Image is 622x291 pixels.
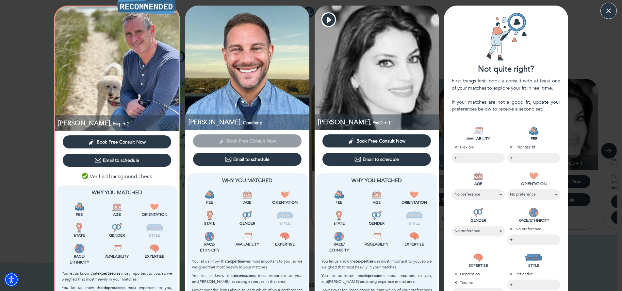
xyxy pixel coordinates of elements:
p: Orientation [268,199,303,205]
span: This provider has not yet shared their calendar link. Please email the provider to schedule [193,137,302,144]
p: ORIENTATION [507,181,560,187]
button: Email to schedule [63,154,171,167]
img: Race/<br />Ethnicity [205,231,215,241]
b: depression [234,273,253,278]
img: Matt Dellon profile [185,6,309,130]
p: State [62,232,97,238]
p: RACE/ETHNICITY [507,217,560,223]
p: Orientation [397,199,432,205]
img: Age [242,190,252,199]
img: Orientation [280,190,290,199]
div: Email to schedule [354,156,399,163]
button: Book Free Consult Now [63,135,171,148]
img: State [205,211,215,220]
p: Fee [192,199,227,205]
img: Farnaz Sky profile [315,6,439,130]
p: Age [359,199,394,205]
div: This provider is licensed to work in your state. [321,211,356,226]
img: Orientation [409,190,419,199]
img: Expertise [409,231,419,241]
p: Style [397,220,432,226]
img: Orientation [150,202,159,212]
p: GENDER [452,217,505,223]
button: Email to schedule [322,153,431,166]
p: State [192,220,227,226]
img: Bruce Katz profile [55,7,179,131]
img: Gender [372,211,382,220]
div: This provider is licensed to work in your state. [62,223,97,238]
p: FEE [507,136,560,142]
img: FEE [529,126,539,136]
p: You let us know that was most important to you, so we weighed that most heavily in your matches. [62,270,172,282]
div: Email to schedule [225,156,270,163]
img: Availability [242,231,252,241]
p: Gender [230,220,265,226]
img: Style [405,211,423,220]
p: Fee [321,199,356,205]
img: Availability [112,244,122,253]
img: Card icon [482,12,531,61]
p: Availability [359,241,394,247]
img: State [74,223,84,232]
p: Age [230,199,265,205]
p: Gender [359,220,394,226]
div: Accessibility Menu [4,272,19,287]
p: Race/ Ethnicity [192,241,227,253]
p: Availability [99,253,134,259]
img: Age [112,202,122,212]
p: Flexible [452,144,505,150]
img: Fee [74,202,84,212]
img: Gender [112,223,122,232]
p: STYLE [507,263,560,268]
p: AVAILABILITY [452,136,505,142]
p: You let us know that was most important to you, so we weighed that most heavily in your matches. [192,258,303,270]
b: depression [363,273,383,278]
p: Prioritize fit [507,144,560,150]
p: [PERSON_NAME] [318,118,439,127]
div: First things first: book a consult with at least one of your matches to explore your fit in real ... [452,77,560,112]
p: Race/ Ethnicity [321,241,356,253]
p: You let us know that is most important to you, and [PERSON_NAME] has strong expertise in that area. [192,273,303,284]
p: State [321,220,356,226]
div: Not quite right? [444,64,568,75]
button: Email to schedule [193,153,302,166]
p: Fee [62,212,97,217]
b: expertise [97,271,114,276]
div: Email to schedule [95,157,139,163]
p: AGE [452,181,505,187]
img: State [334,211,344,220]
p: EXPERTISE [452,263,505,268]
p: Esq., Coaching, Certified Professional Coach [58,119,179,128]
p: Style [268,220,303,226]
img: Race/<br />Ethnicity [334,231,344,241]
p: You let us know that is most important to you, and [PERSON_NAME] has strong expertise in that area. [321,273,432,284]
p: Why You Matched [321,177,432,184]
span: , Esq. + 2 [110,121,130,127]
img: Race/<br />Ethnicity [74,244,84,253]
img: Style [276,211,294,220]
p: Expertise [137,253,172,259]
p: Reflective [507,271,560,277]
p: Coaching [188,118,309,127]
span: Book Free Consult Now [97,139,146,145]
img: Gender [242,211,252,220]
img: Fee [334,190,344,199]
p: Style [137,232,172,238]
p: Age [99,212,134,217]
img: Expertise [150,244,159,253]
p: Availability [230,241,265,247]
img: Availability [372,231,382,241]
div: This provider is licensed to work in your state. [192,211,227,226]
img: Expertise [280,231,290,241]
img: Fee [205,190,215,199]
img: AGE [473,171,483,181]
p: Depression [452,271,505,277]
span: , PsyD + 1 [370,120,391,126]
p: Expertise [268,241,303,247]
p: Why You Matched [192,177,303,184]
img: Age [372,190,382,199]
p: No preference [507,226,560,232]
p: Race/ Ethnicity [62,253,97,265]
p: Expertise [397,241,432,247]
img: RACE/ETHNICITY [529,208,539,217]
